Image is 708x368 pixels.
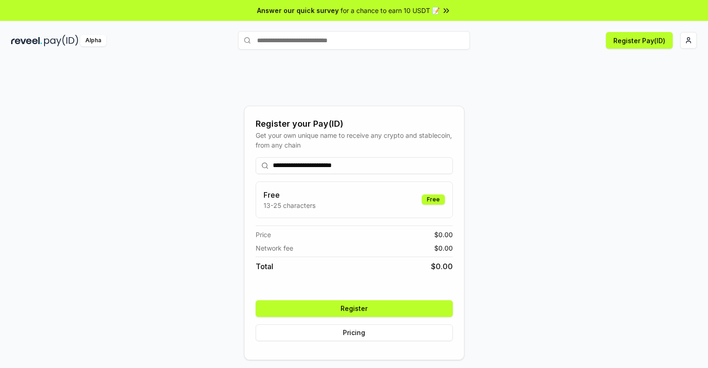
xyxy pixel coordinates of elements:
[341,6,440,15] span: for a chance to earn 10 USDT 📝
[264,189,315,200] h3: Free
[256,117,453,130] div: Register your Pay(ID)
[11,35,42,46] img: reveel_dark
[431,261,453,272] span: $ 0.00
[44,35,78,46] img: pay_id
[434,243,453,253] span: $ 0.00
[256,243,293,253] span: Network fee
[256,324,453,341] button: Pricing
[256,130,453,150] div: Get your own unique name to receive any crypto and stablecoin, from any chain
[606,32,673,49] button: Register Pay(ID)
[257,6,339,15] span: Answer our quick survey
[264,200,315,210] p: 13-25 characters
[434,230,453,239] span: $ 0.00
[422,194,445,205] div: Free
[256,230,271,239] span: Price
[256,261,273,272] span: Total
[256,300,453,317] button: Register
[80,35,106,46] div: Alpha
